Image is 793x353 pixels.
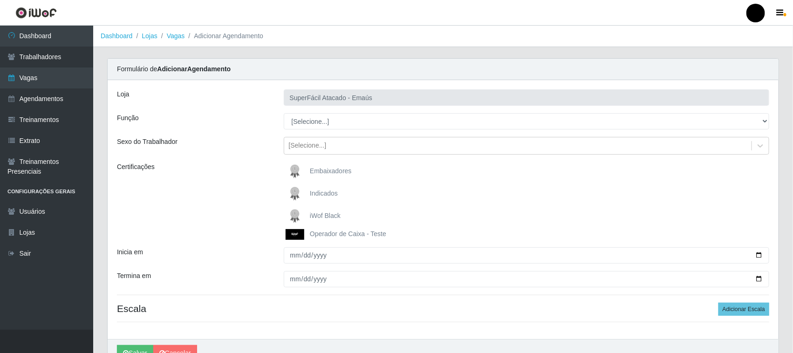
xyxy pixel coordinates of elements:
h4: Escala [117,303,769,314]
label: Sexo do Trabalhador [117,137,178,147]
button: Adicionar Escala [718,303,769,316]
label: Função [117,113,139,123]
div: [Selecione...] [289,141,327,151]
input: 00/00/0000 [284,247,770,264]
span: Embaixadores [310,167,352,175]
a: Lojas [142,32,157,40]
div: Formulário de [108,59,779,80]
img: Operador de Caixa - Teste [286,229,308,240]
label: Termina em [117,271,151,281]
label: Loja [117,89,129,99]
img: Embaixadores [286,162,308,181]
label: Inicia em [117,247,143,257]
img: CoreUI Logo [15,7,57,19]
strong: Adicionar Agendamento [157,65,231,73]
a: Vagas [167,32,185,40]
img: Indicados [286,184,308,203]
a: Dashboard [101,32,133,40]
span: Operador de Caixa - Teste [310,230,386,238]
span: Indicados [310,190,338,197]
img: iWof Black [286,207,308,225]
input: 00/00/0000 [284,271,770,287]
span: iWof Black [310,212,341,219]
nav: breadcrumb [93,26,793,47]
li: Adicionar Agendamento [185,31,263,41]
label: Certificações [117,162,155,172]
